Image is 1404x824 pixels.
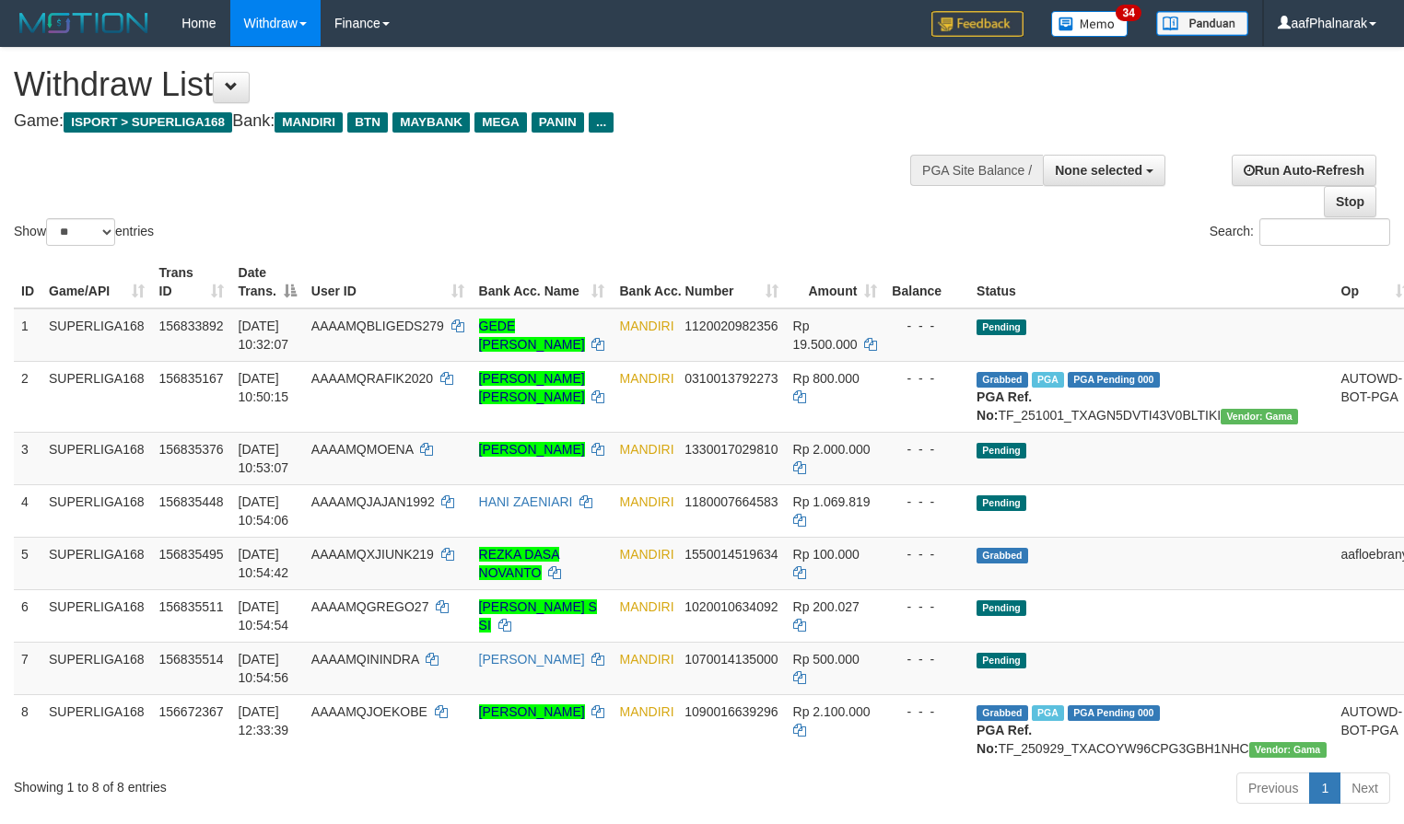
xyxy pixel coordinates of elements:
[619,704,673,719] span: MANDIRI
[14,537,41,589] td: 5
[14,642,41,694] td: 7
[479,442,585,457] a: [PERSON_NAME]
[1055,163,1142,178] span: None selected
[892,650,962,668] div: - - -
[14,218,154,246] label: Show entries
[311,371,433,386] span: AAAAMQRAFIK2020
[159,704,224,719] span: 156672367
[977,705,1028,721] span: Grabbed
[1068,705,1160,721] span: PGA Pending
[793,371,860,386] span: Rp 800.000
[479,704,585,719] a: [PERSON_NAME]
[977,372,1028,388] span: Grabbed
[684,704,778,719] span: Copy 1090016639296 to clipboard
[64,112,232,133] span: ISPORT > SUPERLIGA168
[14,112,918,131] h4: Game: Bank:
[1032,705,1064,721] span: Marked by aafsengchandara
[793,704,871,719] span: Rp 2.100.000
[1156,11,1248,36] img: panduan.png
[239,319,289,352] span: [DATE] 10:32:07
[41,694,152,765] td: SUPERLIGA168
[532,112,584,133] span: PANIN
[41,484,152,537] td: SUPERLIGA168
[977,653,1026,668] span: Pending
[1236,772,1310,804] a: Previous
[1259,218,1390,246] input: Search:
[619,371,673,386] span: MANDIRI
[1340,772,1390,804] a: Next
[311,704,427,719] span: AAAAMQJOEKOBE
[589,112,614,133] span: ...
[931,11,1024,37] img: Feedback.jpg
[1309,772,1340,804] a: 1
[977,443,1026,458] span: Pending
[14,771,571,796] div: Showing 1 to 8 of 8 entries
[1210,218,1390,246] label: Search:
[41,256,152,308] th: Game/API: activate to sort column ascending
[977,723,1032,756] b: PGA Ref. No:
[479,494,573,509] a: HANI ZAENIARI
[684,547,778,562] span: Copy 1550014519634 to clipboard
[1068,372,1160,388] span: PGA Pending
[159,599,224,614] span: 156835511
[14,432,41,484] td: 3
[892,598,962,616] div: - - -
[977,600,1026,616] span: Pending
[479,319,585,352] a: GEDE [PERSON_NAME]
[619,494,673,509] span: MANDIRI
[684,494,778,509] span: Copy 1180007664583 to clipboard
[1232,155,1376,186] a: Run Auto-Refresh
[793,652,860,667] span: Rp 500.000
[311,319,444,333] span: AAAAMQBLIGEDS279
[239,652,289,685] span: [DATE] 10:54:56
[684,442,778,457] span: Copy 1330017029810 to clipboard
[1032,372,1064,388] span: Marked by aafsoycanthlai
[793,599,860,614] span: Rp 200.027
[1221,409,1298,424] span: Vendor URL: https://trx31.1velocity.biz
[41,432,152,484] td: SUPERLIGA168
[311,494,435,509] span: AAAAMQJAJAN1992
[14,9,154,37] img: MOTION_logo.png
[231,256,304,308] th: Date Trans.: activate to sort column descending
[969,694,1333,765] td: TF_250929_TXACOYW96CPG3GBH1NHC
[347,112,388,133] span: BTN
[684,371,778,386] span: Copy 0310013792273 to clipboard
[1116,5,1141,21] span: 34
[14,256,41,308] th: ID
[793,547,860,562] span: Rp 100.000
[14,66,918,103] h1: Withdraw List
[159,319,224,333] span: 156833892
[619,547,673,562] span: MANDIRI
[1249,742,1327,758] span: Vendor URL: https://trx31.1velocity.biz
[41,361,152,432] td: SUPERLIGA168
[793,442,871,457] span: Rp 2.000.000
[14,308,41,362] td: 1
[311,547,434,562] span: AAAAMQXJIUNK219
[41,308,152,362] td: SUPERLIGA168
[311,599,429,614] span: AAAAMQGREGO27
[479,547,560,580] a: REZKA DASA NOVANTO
[892,493,962,511] div: - - -
[14,361,41,432] td: 2
[239,704,289,737] span: [DATE] 12:33:39
[239,494,289,528] span: [DATE] 10:54:06
[892,702,962,721] div: - - -
[474,112,527,133] span: MEGA
[41,642,152,694] td: SUPERLIGA168
[619,652,673,667] span: MANDIRI
[239,599,289,633] span: [DATE] 10:54:54
[969,361,1333,432] td: TF_251001_TXAGN5DVTI43V0BLTIKI
[311,442,413,457] span: AAAAMQMOENA
[275,112,343,133] span: MANDIRI
[892,545,962,563] div: - - -
[479,371,585,404] a: [PERSON_NAME] [PERSON_NAME]
[392,112,470,133] span: MAYBANK
[977,319,1026,335] span: Pending
[159,547,224,562] span: 156835495
[472,256,613,308] th: Bank Acc. Name: activate to sort column ascending
[1324,186,1376,217] a: Stop
[311,652,419,667] span: AAAAMQININDRA
[892,369,962,388] div: - - -
[786,256,885,308] th: Amount: activate to sort column ascending
[239,547,289,580] span: [DATE] 10:54:42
